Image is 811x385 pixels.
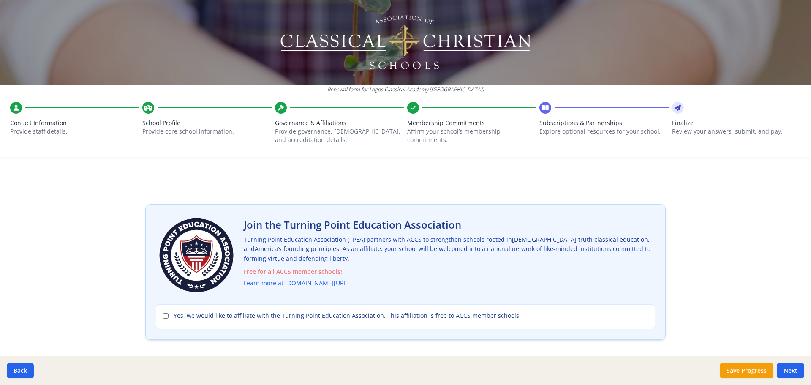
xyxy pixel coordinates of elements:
span: classical education [594,235,648,243]
button: Save Progress [720,363,773,378]
a: Learn more at [DOMAIN_NAME][URL] [244,279,349,288]
span: Yes, we would like to affiliate with the Turning Point Education Association. This affiliation is... [174,311,521,320]
p: Explore optional resources for your school. [539,127,668,136]
img: Logo [279,13,532,72]
p: Affirm your school’s membership commitments. [407,127,536,144]
button: Back [7,363,34,378]
p: Provide governance, [DEMOGRAPHIC_DATA], and accreditation details. [275,127,404,144]
p: Turning Point Education Association (TPEA) partners with ACCS to strengthen schools rooted in , ,... [244,235,655,288]
h2: Join the Turning Point Education Association [244,218,655,232]
span: Free for all ACCS member schools! [244,267,655,277]
span: School Profile [142,119,271,127]
p: Provide core school information. [142,127,271,136]
span: Finalize [672,119,801,127]
span: Membership Commitments [407,119,536,127]
span: America’s founding principles [255,245,339,253]
img: Turning Point Education Association Logo [156,215,237,296]
span: [DEMOGRAPHIC_DATA] truth [512,235,593,243]
input: Yes, we would like to affiliate with the Turning Point Education Association. This affiliation is... [163,313,169,319]
span: Governance & Affiliations [275,119,404,127]
span: Subscriptions & Partnerships [539,119,668,127]
button: Next [777,363,804,378]
p: Review your answers, submit, and pay. [672,127,801,136]
span: Contact Information [10,119,139,127]
p: Provide staff details. [10,127,139,136]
